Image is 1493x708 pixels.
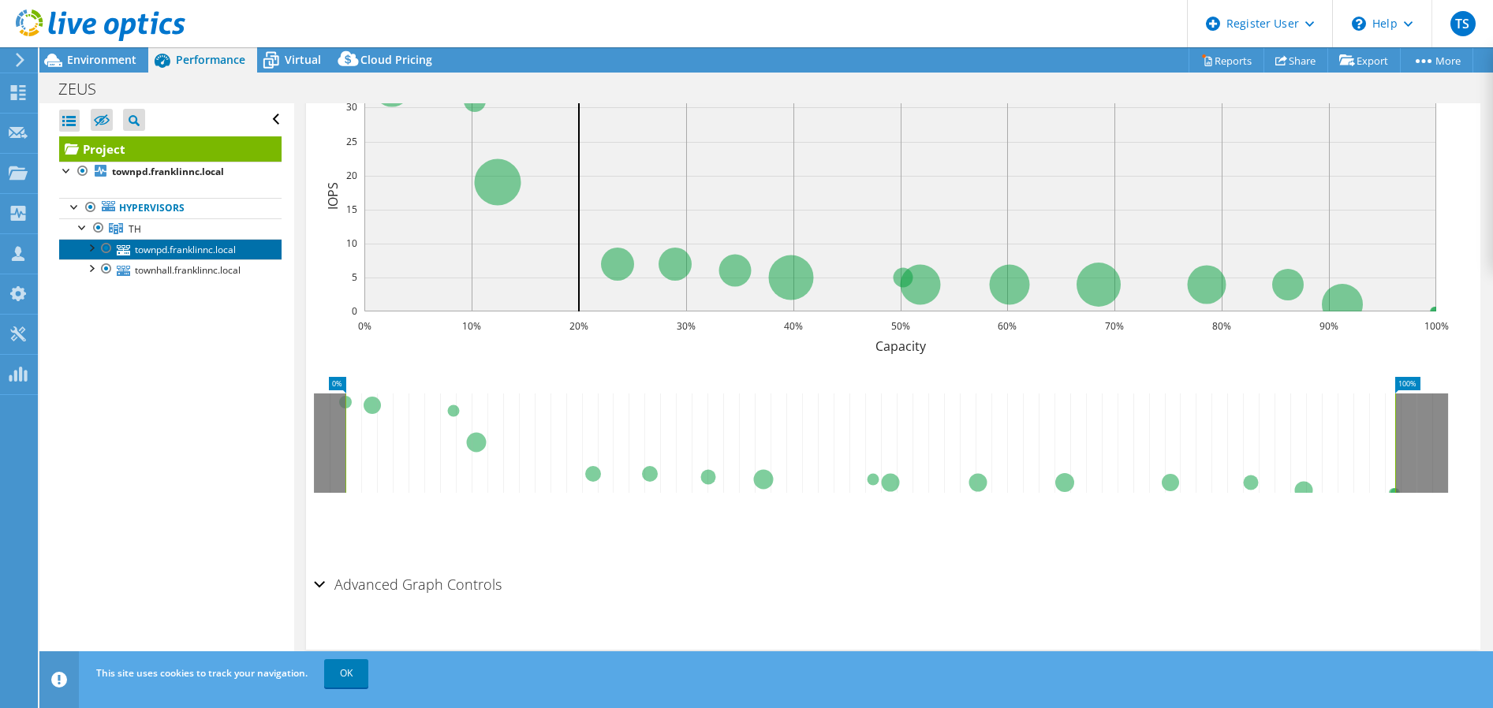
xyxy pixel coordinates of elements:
[784,319,803,333] text: 40%
[352,270,357,284] text: 5
[346,237,357,250] text: 10
[314,568,502,600] h2: Advanced Graph Controls
[1105,319,1124,333] text: 70%
[59,259,282,280] a: townhall.franklinnc.local
[59,198,282,218] a: Hypervisors
[176,52,245,67] span: Performance
[1189,48,1264,73] a: Reports
[51,80,121,98] h1: ZEUS
[96,666,308,680] span: This site uses cookies to track your navigation.
[1212,319,1231,333] text: 80%
[998,319,1017,333] text: 60%
[891,319,910,333] text: 50%
[346,169,357,182] text: 20
[112,165,224,178] b: townpd.franklinnc.local
[59,218,282,239] a: TH
[129,222,141,236] span: TH
[324,182,342,210] text: IOPS
[677,319,696,333] text: 30%
[346,100,357,114] text: 30
[357,319,371,333] text: 0%
[1352,17,1366,31] svg: \n
[285,52,321,67] span: Virtual
[1450,11,1476,36] span: TS
[875,337,926,355] text: Capacity
[569,319,588,333] text: 20%
[1319,319,1338,333] text: 90%
[1327,48,1401,73] a: Export
[59,136,282,162] a: Project
[360,52,432,67] span: Cloud Pricing
[346,135,357,148] text: 25
[1424,319,1448,333] text: 100%
[1400,48,1473,73] a: More
[1263,48,1328,73] a: Share
[59,162,282,182] a: townpd.franklinnc.local
[59,239,282,259] a: townpd.franklinnc.local
[462,319,481,333] text: 10%
[67,52,136,67] span: Environment
[352,304,357,318] text: 0
[346,203,357,216] text: 15
[324,659,368,688] a: OK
